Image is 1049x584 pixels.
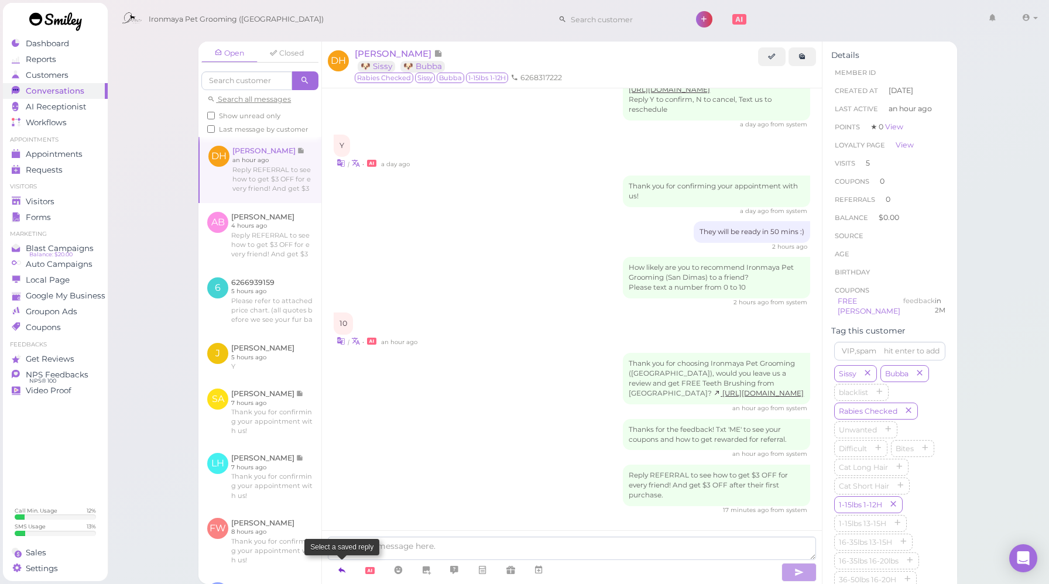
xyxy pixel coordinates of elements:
span: Forms [26,212,51,222]
i: | [348,338,349,346]
li: 0 [831,172,948,191]
span: 36-50lbs 16-20H [837,575,899,584]
span: Visitors [26,197,54,207]
span: Blast Campaigns [26,243,94,253]
span: from system [770,404,807,412]
span: blacklist [837,388,870,397]
span: 09/11/2025 01:00pm [381,160,410,168]
span: Last Active [835,105,878,113]
span: Points [835,123,860,131]
span: Coupons [26,322,61,332]
span: NPS® 100 [29,376,56,386]
a: Reports [3,51,108,67]
span: Difficult [837,444,869,453]
a: Google My Business [3,288,108,304]
span: Reports [26,54,56,64]
a: Groupon Ads [3,304,108,320]
span: Balance: $20.00 [29,250,73,259]
a: Coupons [3,320,108,335]
a: Customers [3,67,108,83]
span: Member ID [835,68,876,77]
span: [PERSON_NAME] [355,48,434,59]
a: Conversations [3,83,108,99]
li: 0 [831,190,948,209]
span: Customers [26,70,68,80]
span: Visits [835,159,855,167]
span: Birthday [835,268,870,276]
li: Visitors [3,183,108,191]
span: 09/11/2025 12:56pm [740,121,770,128]
a: View [896,140,914,149]
a: View [885,122,903,131]
span: Referrals [835,195,875,204]
span: NPS Feedbacks [26,370,88,380]
span: 1-15lbs 1-12H [466,73,508,83]
div: 13 % [87,523,96,530]
span: 09/11/2025 01:00pm [740,207,770,215]
a: Blast Campaigns Balance: $20.00 [3,241,108,256]
span: Auto Campaigns [26,259,92,269]
span: Sales [26,548,46,558]
a: 🐶 Sissy [358,61,395,72]
span: 09/12/2025 04:42pm [733,298,770,306]
span: Rabies Checked [355,73,413,83]
a: Requests [3,162,108,178]
div: Call Min. Usage [15,507,57,514]
span: from system [770,207,807,215]
span: Appointments [26,149,83,159]
span: Show unread only [219,112,280,120]
a: Sales [3,545,108,561]
span: Workflows [26,118,67,128]
div: Thank you for confirming your appointment with us! [623,176,810,207]
a: Closed [259,44,315,62]
span: from system [770,298,807,306]
span: Balance [835,214,870,222]
input: Search customer [567,10,680,29]
span: age [835,250,849,258]
a: [PERSON_NAME] 🐶 Sissy 🐶 Bubba [355,48,451,71]
span: Source [835,232,863,240]
span: Sissy [415,73,435,83]
span: 09/12/2025 05:56pm [723,506,770,514]
a: Dashboard [3,36,108,51]
span: 16-35lbs 13-15H [837,538,894,547]
div: feedback [903,296,935,317]
span: Rabies Checked [837,407,900,415]
span: Coupons [835,286,869,294]
span: Dashboard [26,39,69,49]
span: 16-35lbs 16-20lbs [837,556,901,565]
span: ★ 0 [870,122,903,131]
span: Local Page [26,275,70,285]
div: Thank you for choosing Ironmaya Pet Grooming ([GEOGRAPHIC_DATA]), would you leave us a review and... [623,353,810,404]
span: [DATE] [889,85,913,96]
i: | [348,160,349,168]
a: [URL][DOMAIN_NAME] [714,389,804,397]
a: AI Receptionist [3,99,108,115]
span: DH [328,50,349,71]
div: Expires at2025-11-11 11:59pm [935,296,945,317]
div: Reply REFERRAL to see how to get $3 OFF for every friend! And get $3 OFF after their first purchase. [623,465,810,506]
li: Appointments [3,136,108,144]
span: Google My Business [26,291,105,301]
div: Tag this customer [831,326,948,336]
span: 09/12/2025 03:44pm [772,243,807,250]
span: Groupon Ads [26,307,77,317]
input: VIP,spam [834,342,945,360]
div: • [334,335,810,347]
span: Ironmaya Pet Grooming ([GEOGRAPHIC_DATA]) [149,3,324,36]
li: Marketing [3,230,108,238]
span: Note [434,48,443,59]
span: AI Receptionist [26,102,86,112]
a: Auto Campaigns [3,256,108,272]
a: NPS Feedbacks NPS® 100 [3,367,108,383]
input: Last message by customer [207,125,215,133]
span: from system [770,506,807,514]
span: 09/12/2025 04:55pm [381,338,417,346]
div: hit enter to add [884,346,940,356]
span: Conversations [26,86,84,96]
a: Open [201,44,258,63]
li: 5 [831,154,948,173]
span: 09/12/2025 05:01pm [732,450,770,458]
span: Requests [26,165,63,175]
a: Appointments [3,146,108,162]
